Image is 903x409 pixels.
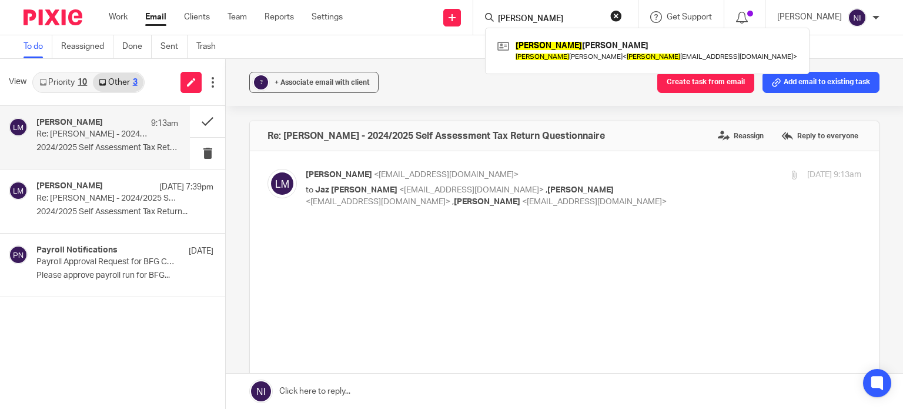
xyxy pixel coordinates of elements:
a: Email [145,11,166,23]
span: Jaz [PERSON_NAME] [315,186,397,194]
span: [PERSON_NAME] [306,171,372,179]
label: Reassign [715,127,767,145]
a: Team [228,11,247,23]
span: + Associate email with client [275,79,370,86]
button: Clear [610,10,622,22]
h4: [PERSON_NAME] [36,118,103,128]
button: Add email to existing task [762,72,879,93]
a: Reassigned [61,35,113,58]
a: Settings [312,11,343,23]
h4: Payroll Notifications [36,245,118,255]
a: To do [24,35,52,58]
span: <[EMAIL_ADDRESS][DOMAIN_NAME]> [522,198,667,206]
input: Search [497,14,603,25]
a: Clients [184,11,210,23]
button: Create task from email [657,72,754,93]
img: svg%3E [267,169,297,198]
p: Re: [PERSON_NAME] - 2024/2025 Self Assessment Tax Return Questionnaire [36,129,150,139]
span: <[EMAIL_ADDRESS][DOMAIN_NAME]> [399,186,544,194]
div: 10 [78,78,87,87]
a: Priority10 [34,73,93,92]
span: <[EMAIL_ADDRESS][DOMAIN_NAME]> [374,171,519,179]
a: Other3 [93,73,143,92]
p: 9:13am [151,118,178,129]
div: ? [254,75,268,89]
span: [PERSON_NAME] [547,186,614,194]
p: 2024/2025 Self Assessment Tax Return... [36,143,178,153]
a: Done [122,35,152,58]
p: [DATE] 9:13am [807,169,861,181]
p: [DATE] [189,245,213,257]
img: svg%3E [9,118,28,137]
a: Sent [160,35,188,58]
span: [PERSON_NAME] [454,198,520,206]
h4: [PERSON_NAME] [36,181,103,191]
img: svg%3E [9,181,28,200]
span: , [546,186,547,194]
p: [DATE] 7:39pm [159,181,213,193]
img: svg%3E [9,245,28,264]
span: to [306,186,313,194]
p: [PERSON_NAME] [777,11,842,23]
span: , [452,198,454,206]
img: Pixie [24,9,82,25]
span: <[EMAIL_ADDRESS][DOMAIN_NAME]> [306,198,450,206]
button: ? + Associate email with client [249,72,379,93]
p: Re: [PERSON_NAME] - 2024/2025 Self Assessment Tax Return Questionnaire [36,194,178,204]
p: Please approve payroll run for BFG... [36,271,213,281]
a: Reports [265,11,294,23]
span: Get Support [667,13,712,21]
label: Reply to everyone [778,127,861,145]
p: Payroll Approval Request for BFG COACHING LIMITED [36,257,178,267]
div: 3 [133,78,138,87]
p: 2024/2025 Self Assessment Tax Return... [36,207,213,217]
a: Trash [196,35,225,58]
h4: Re: [PERSON_NAME] - 2024/2025 Self Assessment Tax Return Questionnaire [267,130,605,142]
img: svg%3E [848,8,867,27]
span: View [9,76,26,88]
a: Work [109,11,128,23]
